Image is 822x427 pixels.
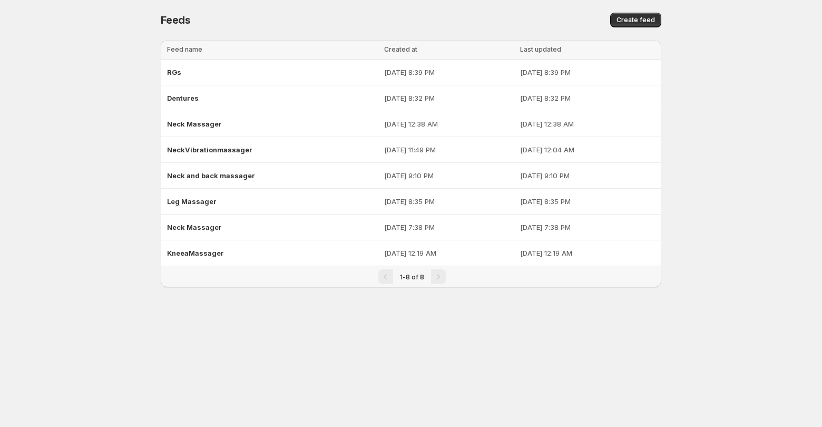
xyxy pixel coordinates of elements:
[167,45,202,53] span: Feed name
[520,119,655,129] p: [DATE] 12:38 AM
[384,67,514,77] p: [DATE] 8:39 PM
[384,93,514,103] p: [DATE] 8:32 PM
[616,16,655,24] span: Create feed
[520,196,655,207] p: [DATE] 8:35 PM
[384,196,514,207] p: [DATE] 8:35 PM
[384,222,514,232] p: [DATE] 7:38 PM
[384,170,514,181] p: [DATE] 9:10 PM
[520,248,655,258] p: [DATE] 12:19 AM
[384,248,514,258] p: [DATE] 12:19 AM
[400,273,424,281] span: 1-8 of 8
[167,223,222,231] span: Neck Massager
[161,14,191,26] span: Feeds
[167,120,222,128] span: Neck Massager
[520,45,561,53] span: Last updated
[520,170,655,181] p: [DATE] 9:10 PM
[520,67,655,77] p: [DATE] 8:39 PM
[167,68,181,76] span: RGs
[167,197,217,206] span: Leg Massager
[520,222,655,232] p: [DATE] 7:38 PM
[610,13,661,27] button: Create feed
[167,171,255,180] span: Neck and back massager
[167,249,224,257] span: KneeaMassager
[384,119,514,129] p: [DATE] 12:38 AM
[167,94,199,102] span: Dentures
[384,144,514,155] p: [DATE] 11:49 PM
[384,45,417,53] span: Created at
[161,266,661,287] nav: Pagination
[520,93,655,103] p: [DATE] 8:32 PM
[520,144,655,155] p: [DATE] 12:04 AM
[167,145,252,154] span: NeckVibrationmassager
